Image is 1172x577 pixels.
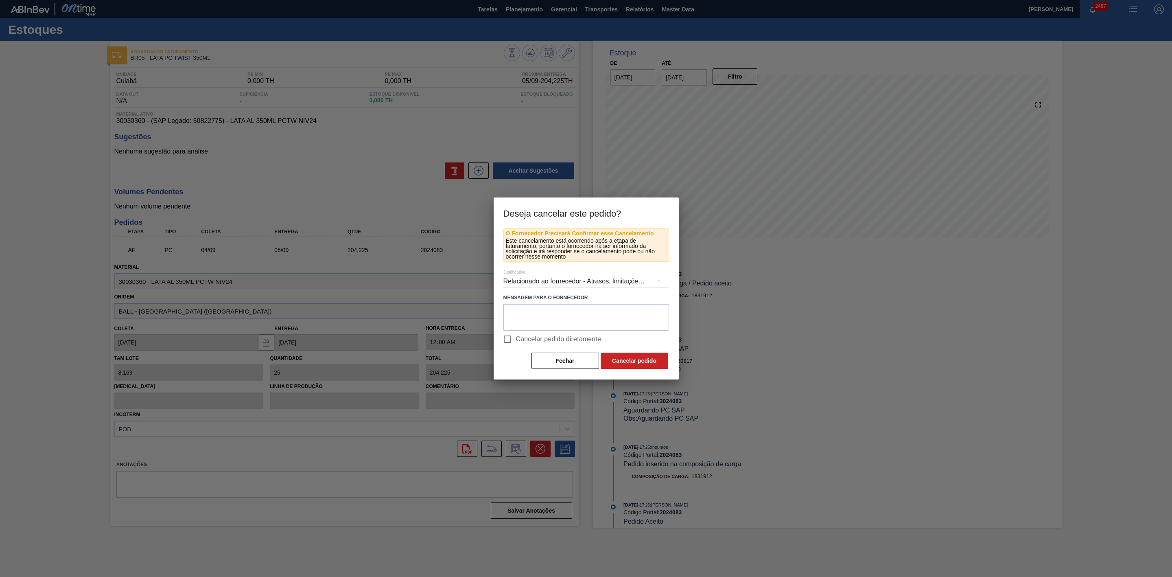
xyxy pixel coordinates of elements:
[503,270,669,293] div: Relacionado ao fornecedor - Atrasos, limitações de capacidade, etc.
[503,292,669,304] label: Mensagem para o Fornecedor
[494,197,679,228] h3: Deseja cancelar este pedido?
[601,353,668,369] button: Cancelar pedido
[516,334,601,344] span: Cancelar pedido diretamente
[506,238,667,259] p: Este cancelamento está ocorrendo após a etapa de faturamento, portanto o fornecedor irá ser infor...
[506,231,667,236] p: O Fornecedor Precisará Confirmar esse Cancelamento
[531,353,599,369] button: Fechar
